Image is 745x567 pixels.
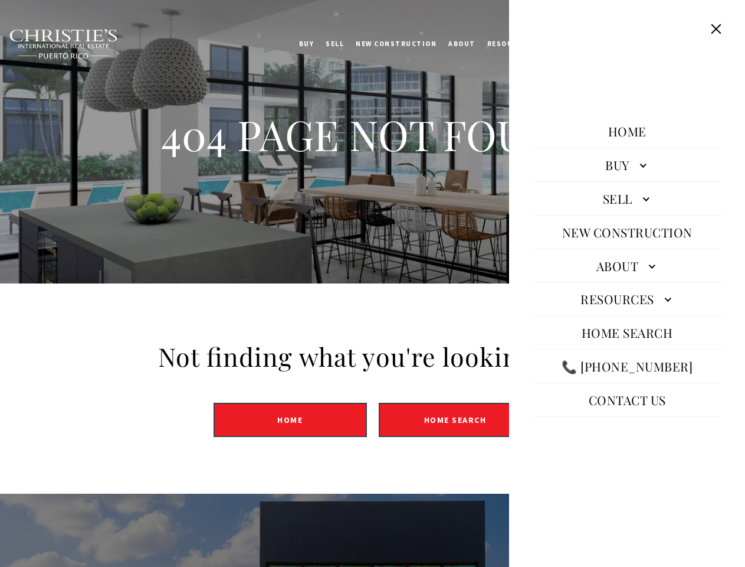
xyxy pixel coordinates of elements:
[602,117,652,145] a: Home
[442,29,481,58] a: About
[29,340,716,373] h2: Not finding what you're looking for?
[350,29,442,58] a: New Construction
[533,252,721,280] a: About
[556,218,698,246] a: New Construction
[48,56,147,67] span: [PHONE_NUMBER]
[12,38,170,46] div: Call or text [DATE], we are here to help!
[15,73,168,95] span: I agree to be contacted by [PERSON_NAME] International Real Estate PR via text, call & email. To ...
[583,386,672,414] a: Contact Us
[9,29,119,60] img: Christie's International Real Estate black text logo
[705,18,727,40] button: Close this option
[356,40,437,48] span: New Construction
[556,352,698,380] a: call 9393373000
[12,27,170,35] div: Do you have questions?
[379,403,532,437] a: Home Search
[576,318,679,347] a: Home Search
[533,184,721,213] a: Sell
[533,151,721,179] a: Buy
[481,29,539,58] a: Resources
[161,109,584,161] h1: 404 PAGE NOT FOUND
[214,403,367,437] a: Home
[293,29,320,58] a: BUY
[533,285,721,313] a: Resources
[320,29,350,58] a: SELL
